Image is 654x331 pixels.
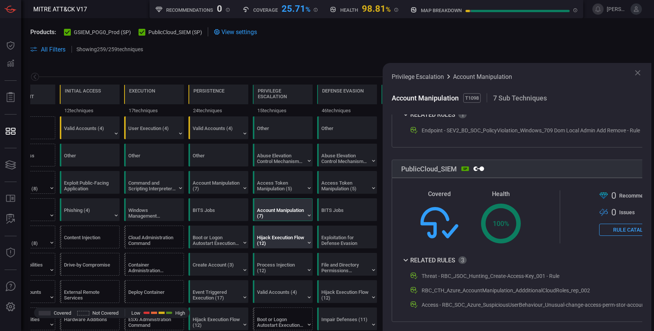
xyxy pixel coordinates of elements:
h5: Recommendations [166,7,213,13]
div: Abuse Elevation Control Mechanism (6) [321,153,369,164]
button: Related Rules [401,256,467,265]
button: MITRE - Detection Posture [2,122,20,140]
div: T1547: Boot or Logon Autostart Execution (Not covered) [253,307,313,330]
div: Initial Access [65,88,101,94]
div: BITS Jobs [321,207,369,219]
span: High [175,310,185,316]
div: External Remote Services [64,289,111,301]
div: Access Token Manipulation (5) [257,180,304,191]
div: T1078: Valid Accounts [188,116,248,139]
div: T1200: Hardware Additions (Not covered) [60,307,120,330]
div: TA0002: Execution [124,85,184,116]
div: ESXi Administration Command [128,317,176,328]
span: 0 [611,207,616,218]
div: Other [317,116,377,139]
div: T1610: Deploy Container (Not covered) [124,280,184,303]
div: T1047: Windows Management Instrumentation [124,198,184,221]
button: Reports [2,88,20,107]
div: Endpoint - SEV2_BD_SOC_PolicyViolation_Windows_709 Dom Local Admin Add Remove - Rule [422,127,640,133]
div: Impair Defenses (11) [321,317,369,328]
div: 98.81 [362,3,391,13]
span: Products: [30,28,56,36]
div: Hijack Execution Flow (12) [257,235,304,246]
div: T1574: Hijack Execution Flow [317,280,377,303]
div: Container Administration Command [128,262,176,273]
div: Execution [129,88,155,94]
div: Other [253,116,313,139]
div: Account Manipulation (7) [193,180,240,191]
span: Covered [54,310,71,316]
div: Valid Accounts (4) [64,125,111,137]
div: Command and Scripting Interpreter (12) [128,180,176,191]
button: Related Rules [401,110,467,119]
div: View settings [214,27,257,36]
div: Other [60,144,120,166]
div: T1548: Abuse Elevation Control Mechanism [253,144,313,166]
span: Privilege Escalation [392,73,444,80]
div: Drive-by Compromise [64,262,111,273]
span: Account Manipulation [392,94,460,102]
div: Abuse Elevation Control Mechanism (6) [257,153,304,164]
div: T1204: User Execution [124,116,184,139]
div: Phishing (4) [64,207,111,219]
div: Other [188,144,248,166]
div: T1078: Valid Accounts [253,280,313,303]
div: T1675: ESXi Administration Command (Not covered) [124,307,184,330]
span: Account Manipulation [453,73,512,80]
div: Persistence [193,88,224,94]
div: TA0004: Privilege Escalation [253,85,313,116]
button: Rule Catalog [2,190,20,208]
div: Exploitation for Defense Evasion [321,235,369,246]
div: T1548: Abuse Elevation Control Mechanism [317,144,377,166]
div: 18 techniques [381,104,441,116]
div: T1574: Hijack Execution Flow [188,307,248,330]
span: 0 [611,190,616,201]
div: TA0001: Initial Access [60,85,120,116]
span: Covered [428,190,451,198]
div: 12 techniques [60,104,120,116]
span: % [386,5,391,13]
div: T1078: Valid Accounts [60,116,120,139]
div: 17 techniques [124,104,184,116]
div: BITS Jobs [193,207,240,219]
p: Showing 259 / 259 techniques [76,46,143,52]
div: T1211: Exploitation for Defense Evasion [317,226,377,248]
button: GSIEM_POG0_Prod (SP) [64,28,131,36]
div: T1222: File and Directory Permissions Modification [317,253,377,276]
span: Issue s [619,209,635,215]
span: Not Covered [92,310,118,316]
div: T1197: BITS Jobs [317,198,377,221]
span: All Filters [41,46,65,53]
div: Other [321,125,369,137]
div: T1574: Hijack Execution Flow [253,226,313,248]
div: Cloud Administration Command [128,235,176,246]
div: Other [193,153,240,164]
button: Detections [2,55,20,73]
div: 24 techniques [188,104,248,116]
div: TA0005: Defense Evasion [317,85,377,116]
div: Deploy Container [128,289,176,301]
div: T1566: Phishing [60,198,120,221]
div: Boot or Logon Autostart Execution (14) [193,235,240,246]
div: Boot or Logon Autostart Execution (14) [257,317,304,328]
div: T1189: Drive-by Compromise (Not covered) [60,253,120,276]
button: Cards [2,156,20,174]
div: Privilege Escalation [258,88,308,99]
span: View settings [221,28,257,36]
h5: Health [340,7,358,13]
div: T1134: Access Token Manipulation [317,171,377,194]
button: ALERT ANALYSIS [2,210,20,228]
div: Valid Accounts (4) [257,289,304,301]
div: Other [64,153,111,164]
div: Create Account (3) [193,262,240,273]
div: T1562: Impair Defenses [317,307,377,330]
div: T1098: Account Manipulation [253,198,313,221]
div: Access Token Manipulation (5) [321,180,369,191]
div: T1098: Account Manipulation [188,171,248,194]
div: 100 % [481,204,521,243]
div: Other [124,144,184,166]
span: Health [492,190,510,198]
div: TA0003: Persistence [188,85,248,116]
div: TA0006: Credential Access [381,85,441,116]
